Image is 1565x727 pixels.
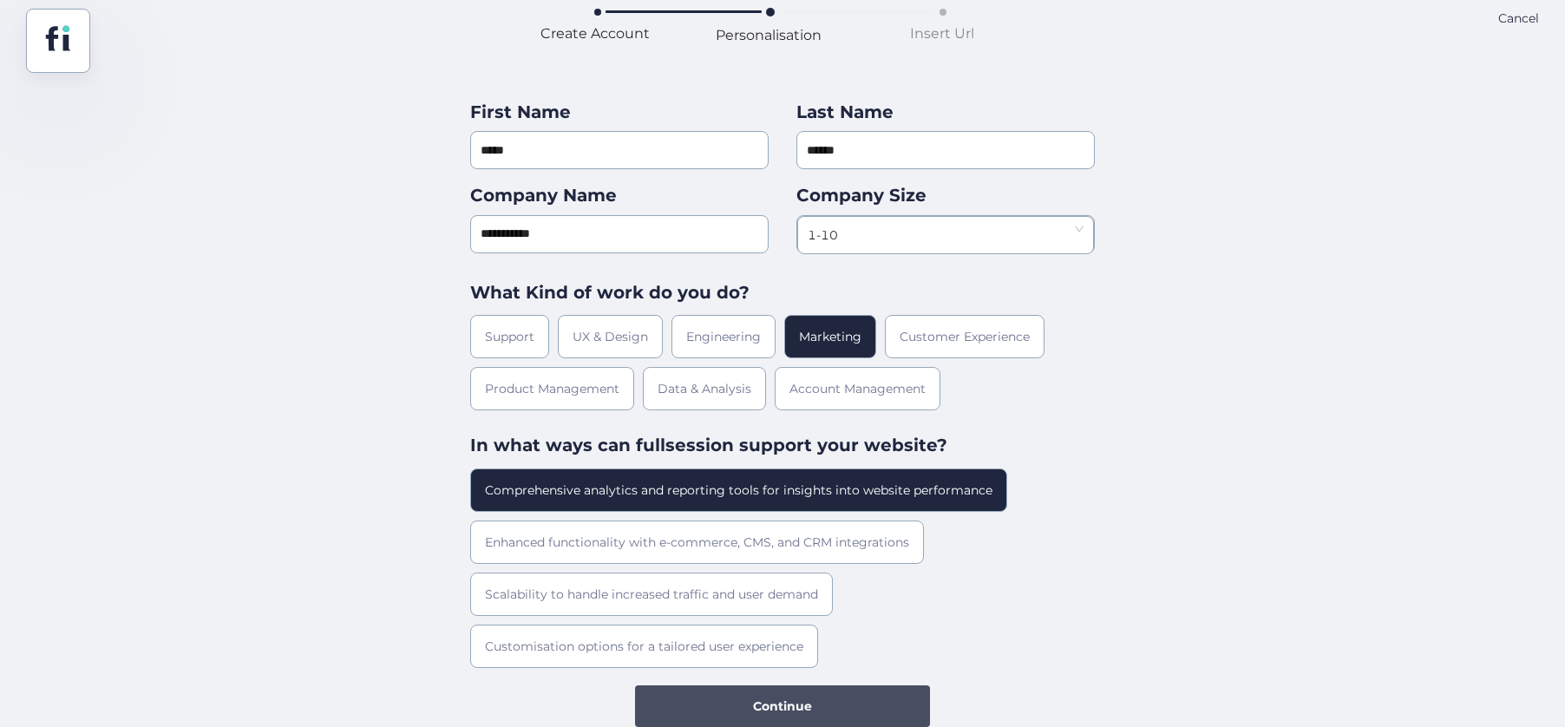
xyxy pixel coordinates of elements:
div: Cancel [1498,9,1539,73]
div: Customisation options for a tailored user experience [470,625,818,668]
div: Support [470,315,549,358]
div: Data & Analysis [643,367,766,410]
span: Continue [753,697,812,716]
div: UX & Design [558,315,663,358]
div: Enhanced functionality with e-commerce, CMS, and CRM integrations [470,521,924,564]
div: Account Management [775,367,940,410]
div: Product Management [470,367,634,410]
div: Create Account [540,23,650,44]
div: Comprehensive analytics and reporting tools for insights into website performance [470,468,1007,512]
div: What Kind of work do you do? [470,279,1095,306]
button: Continue [635,685,930,727]
div: Company Size [796,182,1095,209]
div: Customer Experience [885,315,1044,358]
div: Last Name [796,99,1095,126]
nz-select-item: 1-10 [808,217,1084,253]
div: Company Name [470,182,769,209]
div: Insert Url [910,23,974,44]
div: In what ways can fullsession support your website? [470,432,1095,459]
div: Engineering [671,315,776,358]
div: Marketing [784,315,876,358]
div: Scalability to handle increased traffic and user demand [470,573,833,616]
div: First Name [470,99,769,126]
div: Personalisation [716,24,822,46]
